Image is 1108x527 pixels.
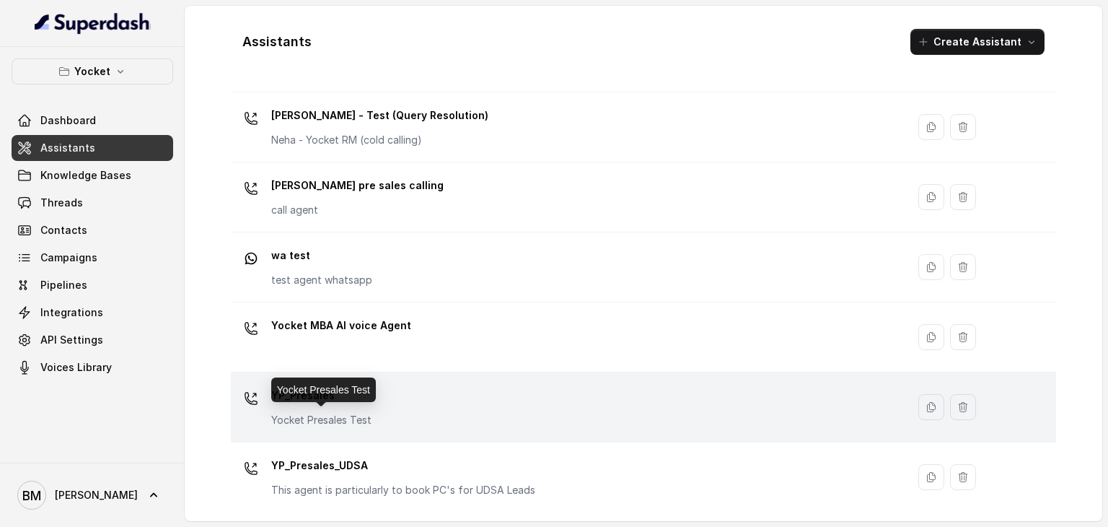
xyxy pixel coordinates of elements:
p: test agent whatsapp [271,273,372,287]
span: Voices Library [40,360,112,375]
p: This agent is particularly to book PC's for UDSA Leads [271,483,535,497]
p: YP_Presales_UDSA [271,454,535,477]
p: Yocket Presales Test [271,413,371,427]
span: Knowledge Bases [40,168,131,183]
p: wa test [271,244,372,267]
a: Knowledge Bases [12,162,173,188]
span: Integrations [40,305,103,320]
span: Contacts [40,223,87,238]
a: Campaigns [12,245,173,271]
button: Create Assistant [910,29,1045,55]
a: Pipelines [12,272,173,298]
a: Integrations [12,300,173,326]
button: Yocket [12,58,173,84]
a: Contacts [12,217,173,243]
span: Assistants [40,141,95,155]
p: Neha - Yocket RM (cold calling) [271,133,488,147]
a: API Settings [12,327,173,353]
p: Yocket MBA AI voice Agent [271,314,411,337]
a: Threads [12,190,173,216]
p: [PERSON_NAME] - Test (Query Resolution) [271,104,488,127]
a: Assistants [12,135,173,161]
span: Pipelines [40,278,87,292]
div: Yocket Presales Test [271,378,376,402]
text: BM [22,488,41,503]
img: light.svg [35,12,151,35]
h1: Assistants [242,30,312,53]
p: [PERSON_NAME] pre sales calling [271,174,444,197]
span: Dashboard [40,113,96,128]
p: call agent [271,203,444,217]
a: Dashboard [12,108,173,134]
p: Yocket [74,63,110,80]
span: Threads [40,196,83,210]
a: [PERSON_NAME] [12,475,173,515]
span: Campaigns [40,251,97,265]
span: API Settings [40,333,103,347]
a: Voices Library [12,354,173,380]
span: [PERSON_NAME] [55,488,138,502]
